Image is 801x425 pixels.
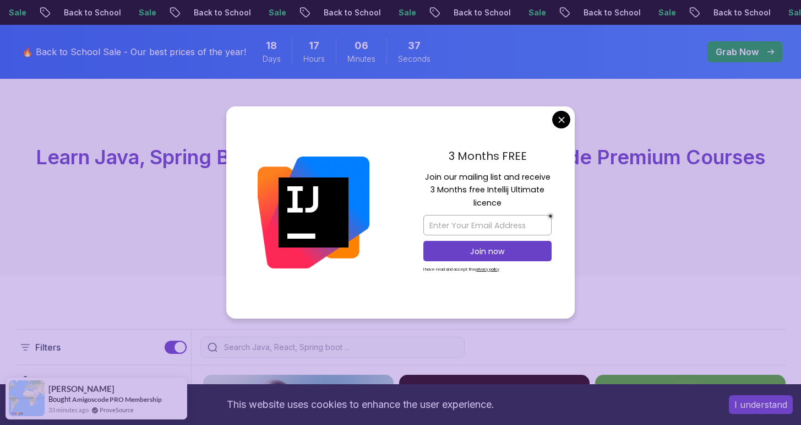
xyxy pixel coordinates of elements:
span: Hours [303,53,325,64]
a: Amigoscode PRO Membership [72,395,162,404]
p: Grab Now [716,45,759,58]
p: Sale [519,7,554,18]
a: ProveSource [100,405,134,415]
span: Seconds [398,53,431,64]
p: Sale [389,7,424,18]
p: Back to School [574,7,649,18]
span: [PERSON_NAME] [48,384,115,394]
span: 18 Days [266,38,277,53]
span: 37 Seconds [408,38,421,53]
p: Master in-demand skills like Java, Spring Boot, DevOps, React, and more through hands-on, expert-... [216,177,586,223]
p: 🔥 Back to School Sale - Our best prices of the year! [22,45,246,58]
p: Sale [649,7,684,18]
span: Days [263,53,281,64]
p: Back to School [314,7,389,18]
button: Accept cookies [729,395,793,414]
p: Sale [129,7,165,18]
p: Filters [35,341,61,354]
img: provesource social proof notification image [9,380,45,416]
span: 6 Minutes [355,38,368,53]
span: Minutes [347,53,375,64]
input: Search Java, React, Spring boot ... [222,342,457,353]
span: 33 minutes ago [48,405,89,415]
p: Back to School [55,7,129,18]
span: 17 Hours [309,38,319,53]
div: This website uses cookies to enhance the user experience. [8,392,712,417]
span: Learn Java, Spring Boot, DevOps & More with Amigoscode Premium Courses [36,145,765,169]
span: Bought [48,395,71,404]
p: Back to School [184,7,259,18]
p: Back to School [704,7,779,18]
p: Sale [259,7,295,18]
h2: Type [35,374,57,388]
p: Back to School [444,7,519,18]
